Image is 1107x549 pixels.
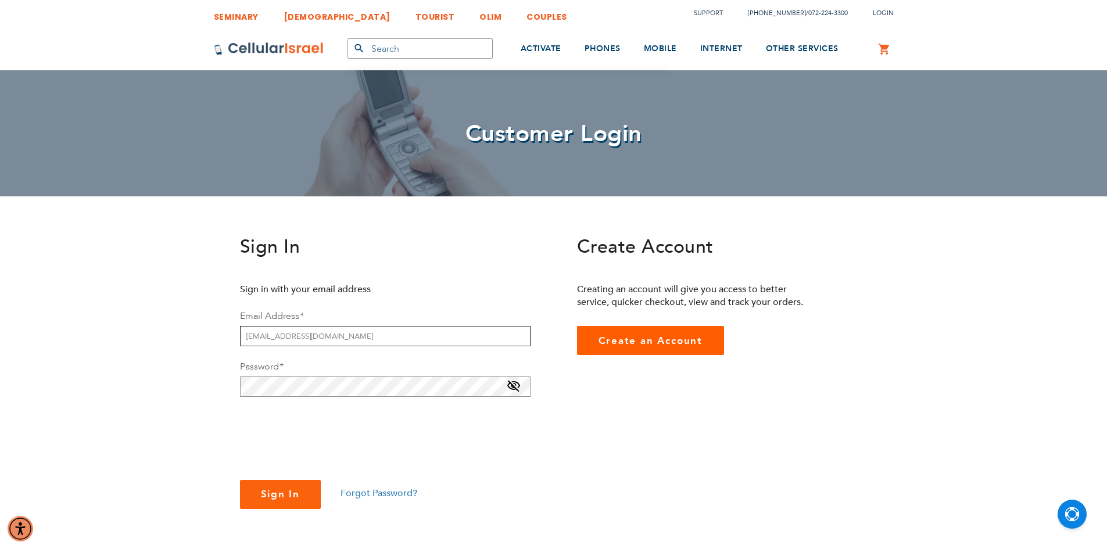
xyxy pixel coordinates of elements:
[465,118,642,150] span: Customer Login
[766,27,839,71] a: OTHER SERVICES
[526,3,567,24] a: COUPLES
[240,326,531,346] input: Email
[577,283,812,308] p: Creating an account will give you access to better service, quicker checkout, view and track your...
[261,487,300,501] span: Sign In
[599,334,703,347] span: Create an Account
[341,487,417,500] a: Forgot Password?
[644,27,677,71] a: MOBILE
[736,5,848,21] li: /
[415,3,455,24] a: TOURIST
[700,43,743,54] span: INTERNET
[748,9,806,17] a: [PHONE_NUMBER]
[577,234,714,260] span: Create Account
[8,516,33,541] div: Accessibility Menu
[521,27,561,71] a: ACTIVATE
[240,360,283,373] label: Password
[240,234,300,260] span: Sign In
[479,3,501,24] a: OLIM
[766,43,839,54] span: OTHER SERVICES
[214,42,324,56] img: Cellular Israel Logo
[585,43,621,54] span: PHONES
[577,326,725,355] a: Create an Account
[694,9,723,17] a: Support
[808,9,848,17] a: 072-224-3300
[644,43,677,54] span: MOBILE
[284,3,391,24] a: [DEMOGRAPHIC_DATA]
[873,9,894,17] span: Login
[347,38,493,59] input: Search
[700,27,743,71] a: INTERNET
[240,310,303,322] label: Email Address
[521,43,561,54] span: ACTIVATE
[240,283,475,296] p: Sign in with your email address
[214,3,259,24] a: SEMINARY
[240,411,417,456] iframe: reCAPTCHA
[240,480,321,509] button: Sign In
[585,27,621,71] a: PHONES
